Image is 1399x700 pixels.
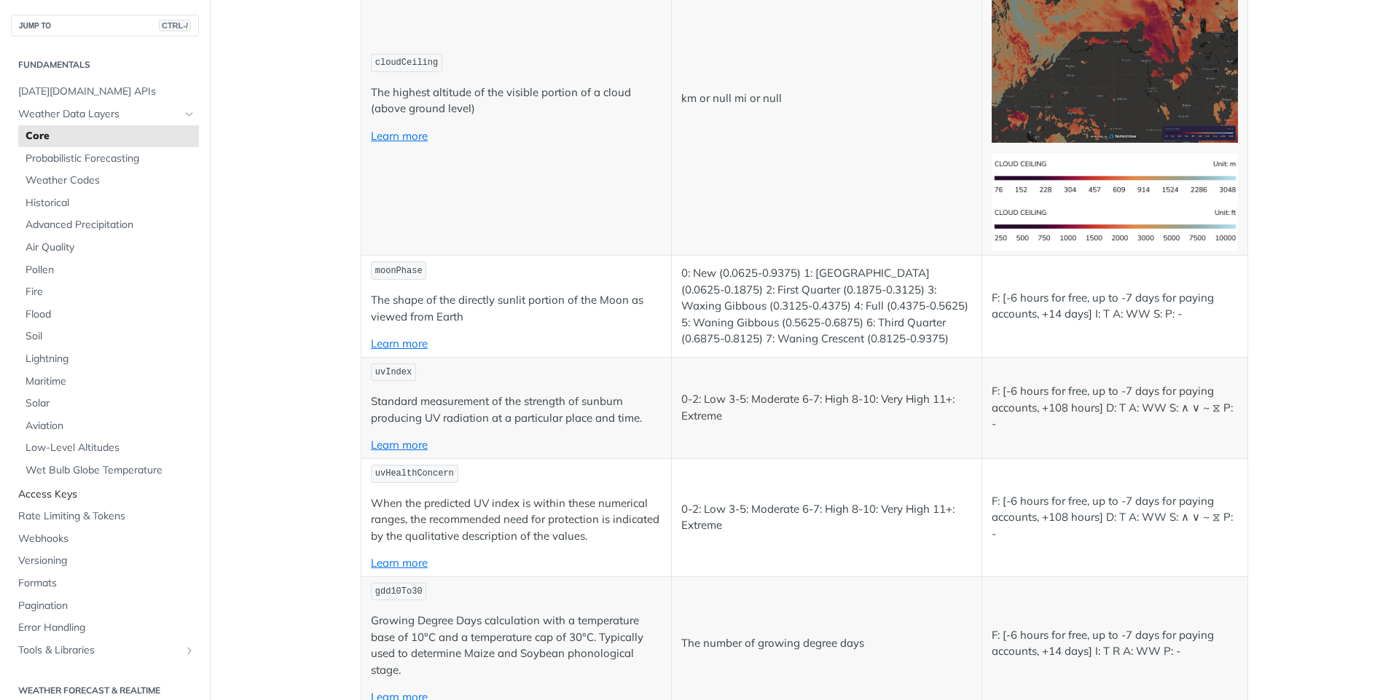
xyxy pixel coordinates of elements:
[681,501,972,534] p: 0-2: Low 3-5: Moderate 6-7: High 8-10: Very High 11+: Extreme
[18,437,199,459] a: Low-Level Altitudes
[26,419,195,433] span: Aviation
[681,635,972,652] p: The number of growing degree days
[18,621,195,635] span: Error Handling
[992,383,1238,433] p: F: [-6 hours for free, up to -7 days for paying accounts, +108 hours] D: T A: WW S: ∧ ∨ ~ ⧖ P: -
[18,487,195,502] span: Access Keys
[11,595,199,617] a: Pagination
[26,441,195,455] span: Low-Level Altitudes
[18,148,199,170] a: Probabilistic Forecasting
[681,265,972,347] p: 0: New (0.0625-0.9375) 1: [GEOGRAPHIC_DATA] (0.0625-0.1875) 2: First Quarter (0.1875-0.3125) 3: W...
[11,484,199,506] a: Access Keys
[992,170,1238,184] span: Expand image
[26,218,195,232] span: Advanced Precipitation
[18,170,199,192] a: Weather Codes
[26,129,195,143] span: Core
[26,240,195,255] span: Air Quality
[992,493,1238,543] p: F: [-6 hours for free, up to -7 days for paying accounts, +108 hours] D: T A: WW S: ∧ ∨ ~ ⧖ P: -
[371,84,662,117] p: The highest altitude of the visible portion of a cloud (above ground level)
[26,285,195,299] span: Fire
[11,81,199,103] a: [DATE][DOMAIN_NAME] APIs
[992,627,1238,660] p: F: [-6 hours for free, up to -7 days for paying accounts, +14 days] I: T R A: WW P: -
[18,84,195,99] span: [DATE][DOMAIN_NAME] APIs
[11,506,199,527] a: Rate Limiting & Tokens
[26,352,195,366] span: Lightning
[18,214,199,236] a: Advanced Precipitation
[371,556,428,570] a: Learn more
[11,15,199,36] button: JUMP TOCTRL-/
[371,613,662,678] p: Growing Degree Days calculation with a temperature base of 10°C and a temperature cap of 30°C. Ty...
[681,90,972,107] p: km or null mi or null
[18,532,195,546] span: Webhooks
[18,125,199,147] a: Core
[26,307,195,322] span: Flood
[18,348,199,370] a: Lightning
[18,576,195,591] span: Formats
[11,528,199,550] a: Webhooks
[26,463,195,478] span: Wet Bulb Globe Temperature
[375,367,412,377] span: uvIndex
[371,292,662,325] p: The shape of the directly sunlit portion of the Moon as viewed from Earth
[18,599,195,613] span: Pagination
[11,640,199,661] a: Tools & LibrariesShow subpages for Tools & Libraries
[184,645,195,656] button: Show subpages for Tools & Libraries
[18,643,180,658] span: Tools & Libraries
[992,219,1238,232] span: Expand image
[18,460,199,481] a: Wet Bulb Globe Temperature
[18,304,199,326] a: Flood
[371,337,428,350] a: Learn more
[11,103,199,125] a: Weather Data LayersHide subpages for Weather Data Layers
[18,393,199,414] a: Solar
[371,129,428,143] a: Learn more
[18,237,199,259] a: Air Quality
[375,468,454,479] span: uvHealthConcern
[184,109,195,120] button: Hide subpages for Weather Data Layers
[992,290,1238,323] p: F: [-6 hours for free, up to -7 days for paying accounts, +14 days] I: T A: WW S: P: -
[11,617,199,639] a: Error Handling
[11,573,199,594] a: Formats
[375,586,423,597] span: gdd10To30
[11,684,199,697] h2: Weather Forecast & realtime
[26,173,195,188] span: Weather Codes
[371,438,428,452] a: Learn more
[11,58,199,71] h2: Fundamentals
[26,196,195,211] span: Historical
[18,192,199,214] a: Historical
[18,415,199,437] a: Aviation
[26,152,195,166] span: Probabilistic Forecasting
[11,550,199,572] a: Versioning
[18,554,195,568] span: Versioning
[375,266,423,276] span: moonPhase
[375,58,438,68] span: cloudCeiling
[159,20,191,31] span: CTRL-/
[26,396,195,411] span: Solar
[371,393,662,426] p: Standard measurement of the strength of sunburn producing UV radiation at a particular place and ...
[18,259,199,281] a: Pollen
[26,374,195,389] span: Maritime
[26,329,195,344] span: Soil
[681,391,972,424] p: 0-2: Low 3-5: Moderate 6-7: High 8-10: Very High 11+: Extreme
[18,326,199,347] a: Soil
[18,371,199,393] a: Maritime
[992,60,1238,74] span: Expand image
[18,281,199,303] a: Fire
[371,495,662,545] p: When the predicted UV index is within these numerical ranges, the recommended need for protection...
[26,263,195,278] span: Pollen
[18,107,180,122] span: Weather Data Layers
[18,509,195,524] span: Rate Limiting & Tokens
